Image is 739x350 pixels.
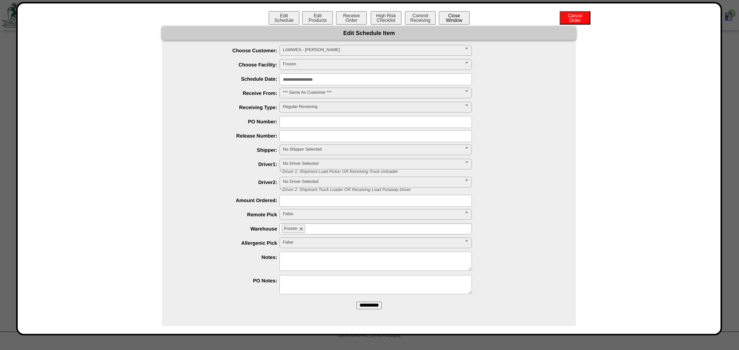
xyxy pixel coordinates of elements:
[283,238,461,247] span: False
[177,161,279,167] label: Driver1:
[283,209,461,219] span: False
[336,11,367,25] button: ReceiveOrder
[560,11,590,25] button: CancelOrder
[283,45,461,55] span: LAMWES - [PERSON_NAME]
[177,119,279,124] label: PO Number:
[274,169,576,174] div: * Driver 1: Shipment Load Picker OR Receiving Truck Unloader
[177,212,279,217] label: Remote Pick
[177,48,279,53] label: Choose Customer:
[284,226,297,231] span: Frozen
[283,159,461,168] span: No Driver Selected
[269,11,299,25] button: EditSchedule
[302,11,333,25] button: EditProducts
[177,133,279,139] label: Release Number:
[370,18,403,23] a: High RiskChecklist
[177,147,279,153] label: Shipper:
[177,76,279,82] label: Schedule Date:
[283,102,461,111] span: Regular Receiving
[405,11,436,25] button: CommitReceiving
[283,145,461,154] span: No Shipper Selected
[177,105,279,110] label: Receiving Type:
[177,197,279,203] label: Amount Ordered:
[177,226,279,232] label: Warehouse
[177,62,279,68] label: Choose Facility:
[177,254,279,260] label: Notes:
[177,90,279,96] label: Receive From:
[439,11,470,25] button: CloseWindow
[177,179,279,185] label: Driver2:
[371,11,401,25] button: High RiskChecklist
[283,60,461,69] span: Frozen
[177,240,279,246] label: Allergenic Pick
[177,278,279,284] label: PO Notes:
[438,17,470,23] a: CloseWindow
[162,27,576,40] div: Edit Schedule Item
[274,187,576,192] div: * Driver 2: Shipment Truck Loader OR Receiving Load Putaway Driver
[283,177,461,186] span: No Driver Selected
